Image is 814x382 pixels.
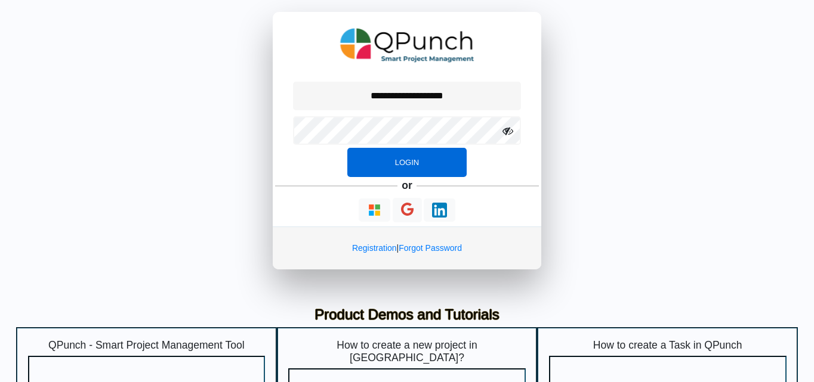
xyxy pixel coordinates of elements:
[25,306,789,324] h3: Product Demos and Tutorials
[28,339,266,352] h5: QPunch - Smart Project Management Tool
[340,24,474,67] img: QPunch
[359,198,390,222] button: Continue With Microsoft Azure
[424,198,455,222] button: Continue With LinkedIn
[367,203,382,218] img: Loading...
[273,226,541,269] div: |
[400,177,415,194] h5: or
[352,243,397,253] a: Registration
[549,339,787,352] h5: How to create a Task in QPunch
[432,203,447,218] img: Loading...
[399,243,462,253] a: Forgot Password
[395,158,419,167] span: Login
[347,148,467,178] button: Login
[288,339,526,364] h5: How to create a new project in [GEOGRAPHIC_DATA]?
[393,198,422,222] button: Continue With Google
